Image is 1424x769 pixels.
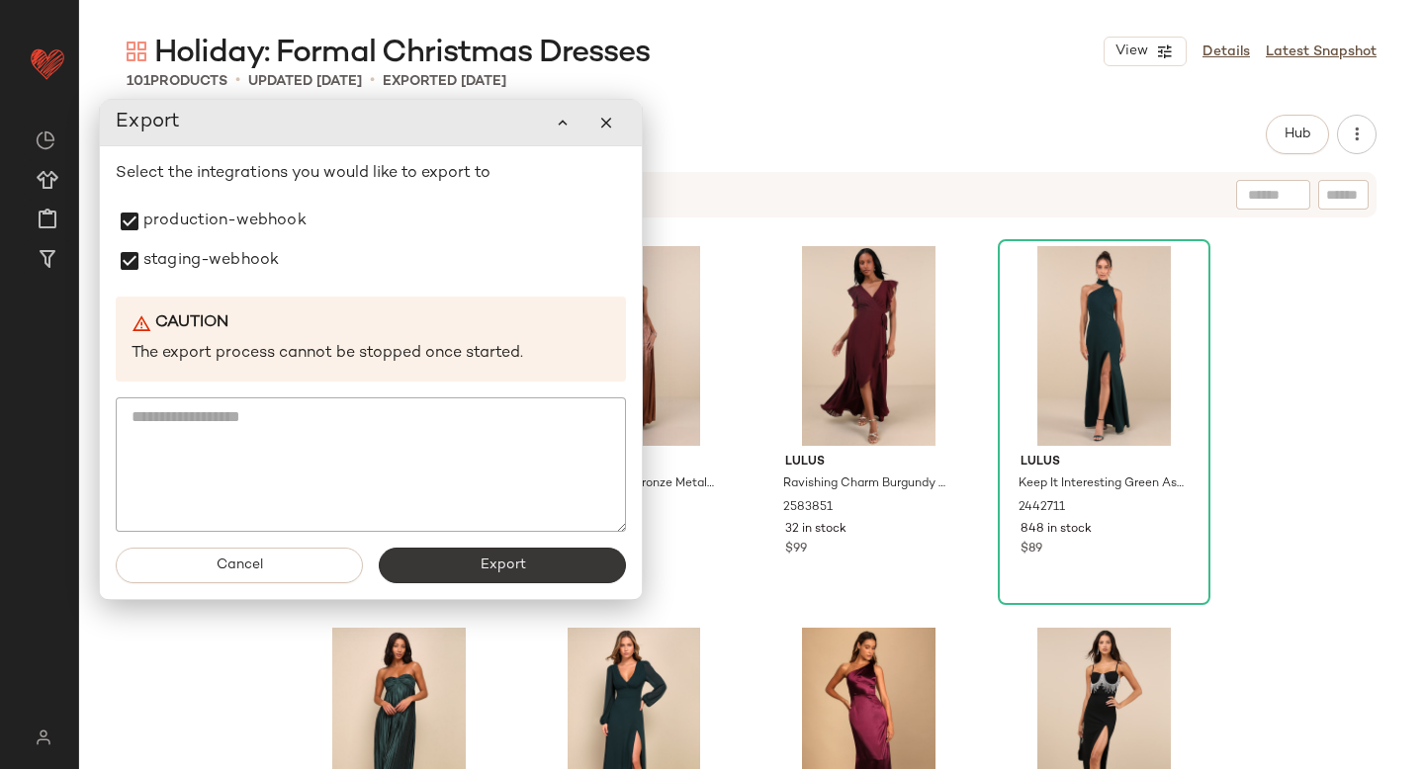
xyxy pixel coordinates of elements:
[1021,541,1042,558] span: $89
[143,202,307,241] label: production-webhook
[28,43,67,83] img: heart_red.DM2ytmEG.svg
[783,499,833,517] span: 2583851
[785,521,846,539] span: 32 in stock
[154,34,650,73] span: Holiday: Formal Christmas Dresses
[379,548,626,583] button: Export
[785,454,952,471] span: Lulus
[1021,454,1188,471] span: Lulus
[1019,475,1186,493] span: Keep It Interesting Green Asymmetrical Cutout Halter Maxi Dress
[1019,499,1065,517] span: 2442711
[127,74,150,89] span: 101
[769,246,968,446] img: 12384021_2583851.jpg
[783,475,950,493] span: Ravishing Charm Burgundy Ruffled Wrap High-Low Maxi Dress
[116,162,626,186] p: Select the integrations you would like to export to
[127,42,146,61] img: svg%3e
[1266,115,1329,154] button: Hub
[155,312,228,335] b: Caution
[143,241,279,281] label: staging-webhook
[1284,127,1311,142] span: Hub
[132,343,610,366] p: The export process cannot be stopped once started.
[370,69,375,93] span: •
[1114,43,1148,59] span: View
[1021,521,1092,539] span: 848 in stock
[36,130,55,150] img: svg%3e
[1202,42,1250,62] a: Details
[235,69,240,93] span: •
[116,548,363,583] button: Cancel
[248,71,362,92] p: updated [DATE]
[785,541,807,558] span: $99
[1005,246,1203,446] img: 11905141_2442711.jpg
[479,557,525,573] span: Export
[24,729,62,745] img: svg%3e
[216,557,263,573] span: Cancel
[116,107,181,138] span: Export
[1104,37,1187,66] button: View
[1266,42,1377,62] a: Latest Snapshot
[127,71,227,92] div: Products
[383,71,506,92] p: Exported [DATE]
